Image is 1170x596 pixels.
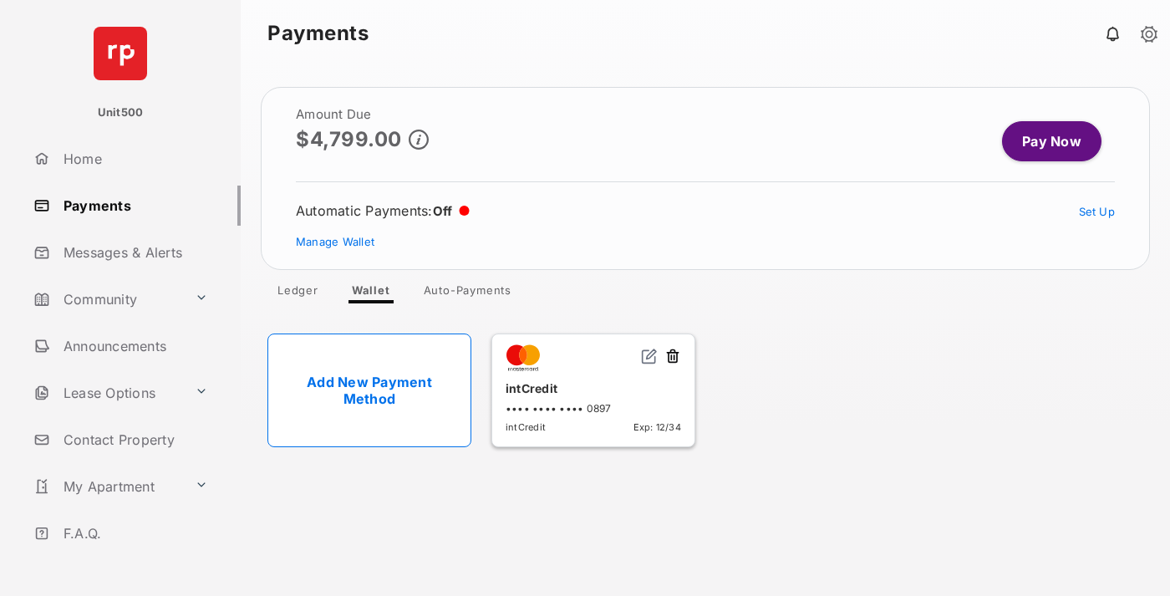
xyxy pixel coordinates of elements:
div: Automatic Payments : [296,202,470,219]
a: Community [27,279,188,319]
p: $4,799.00 [296,128,402,150]
a: Wallet [338,283,404,303]
img: svg+xml;base64,PHN2ZyB4bWxucz0iaHR0cDovL3d3dy53My5vcmcvMjAwMC9zdmciIHdpZHRoPSI2NCIgaGVpZ2h0PSI2NC... [94,27,147,80]
div: intCredit [506,374,681,402]
div: •••• •••• •••• 0897 [506,402,681,415]
span: intCredit [506,421,546,433]
span: Exp: 12/34 [633,421,681,433]
a: Ledger [264,283,332,303]
a: Announcements [27,326,241,366]
a: Auto-Payments [410,283,525,303]
a: Contact Property [27,420,241,460]
a: Messages & Alerts [27,232,241,273]
span: Off [433,203,453,219]
h2: Amount Due [296,108,429,121]
a: F.A.Q. [27,513,241,553]
a: Manage Wallet [296,235,374,248]
a: My Apartment [27,466,188,507]
p: Unit500 [98,104,144,121]
img: svg+xml;base64,PHN2ZyB2aWV3Qm94PSIwIDAgMjQgMjQiIHdpZHRoPSIxNiIgaGVpZ2h0PSIxNiIgZmlsbD0ibm9uZSIgeG... [641,348,658,364]
a: Home [27,139,241,179]
strong: Payments [267,23,369,43]
a: Add New Payment Method [267,334,471,447]
a: Payments [27,186,241,226]
a: Set Up [1079,205,1116,218]
a: Lease Options [27,373,188,413]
